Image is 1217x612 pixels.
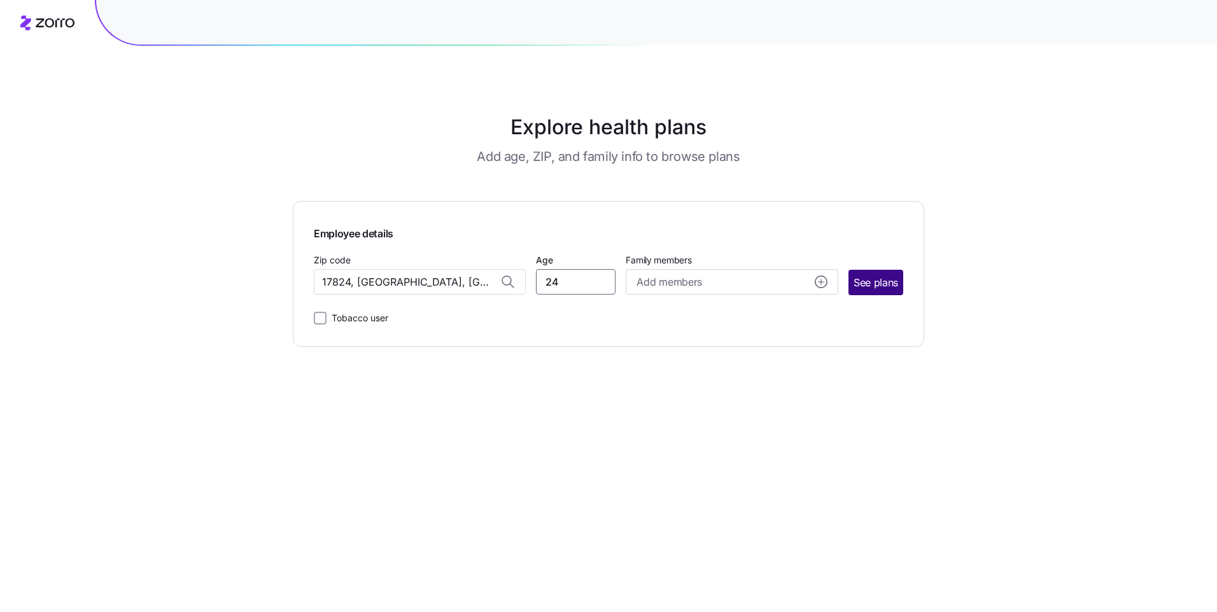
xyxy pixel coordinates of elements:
span: Add members [637,274,701,290]
span: See plans [854,275,898,291]
button: Add membersadd icon [626,269,838,295]
button: See plans [848,270,903,295]
label: Age [536,253,553,267]
svg: add icon [815,275,827,288]
h1: Explore health plans [325,112,893,143]
label: Zip code [314,253,351,267]
input: Zip code [314,269,526,295]
label: Tobacco user [327,310,388,326]
span: Family members [626,254,838,267]
input: Age [536,269,616,295]
span: Employee details [314,222,393,242]
h3: Add age, ZIP, and family info to browse plans [477,148,740,165]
